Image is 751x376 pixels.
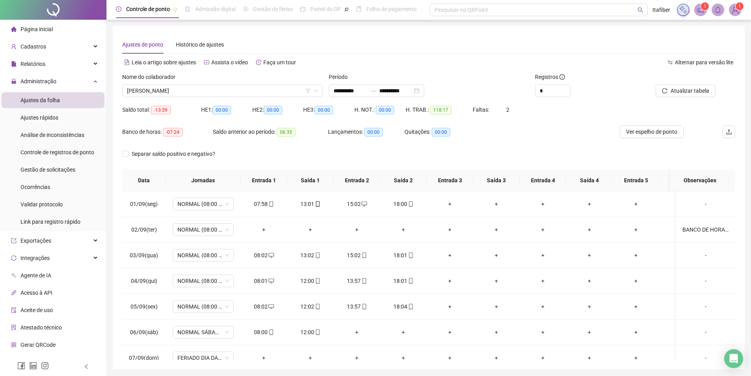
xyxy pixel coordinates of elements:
div: + [572,354,606,362]
div: 08:01 [247,277,281,285]
div: Banco de horas: [122,127,213,137]
span: 00:00 [264,106,282,114]
sup: Atualize o seu contato no menu Meus Dados [736,2,744,10]
span: linkedin [29,362,37,370]
div: 12:00 [293,277,327,285]
div: + [479,225,513,234]
span: info-circle [559,74,565,80]
span: down [313,88,318,93]
span: mobile [407,253,414,258]
span: NORMAL (08:00 ÀS 12:00 14:00 ÀS 18:00) [177,249,229,261]
span: file [11,61,17,67]
span: Folha de pagamento [366,6,417,12]
div: 13:02 [293,251,327,260]
span: to [370,88,376,94]
span: 06:35 [277,128,295,137]
div: + [526,277,560,285]
div: + [526,251,560,260]
div: - [682,302,729,311]
div: + [479,200,513,208]
div: + [619,302,653,311]
span: mobile [268,329,274,335]
button: Atualizar tabela [656,84,716,97]
span: -07:24 [163,128,183,137]
span: Aceite de uso [20,307,53,313]
th: Jornadas [166,170,240,191]
span: bell [714,6,721,13]
div: + [340,354,374,362]
div: + [433,302,467,311]
div: + [526,328,560,337]
span: Controle de registros de ponto [20,149,94,155]
span: desktop [268,304,274,309]
div: + [619,251,653,260]
div: + [293,354,327,362]
div: + [572,251,606,260]
th: Entrada 5 [613,170,659,191]
div: + [665,354,699,362]
span: Registros [535,73,565,81]
span: instagram [41,362,49,370]
th: Entrada 4 [520,170,566,191]
div: Open Intercom Messenger [724,349,743,368]
div: + [386,328,420,337]
div: BANCO DE HORAS. [682,225,729,234]
div: Saldo total: [122,105,201,114]
span: Relatórios [20,61,45,67]
span: mobile [407,278,414,284]
div: H. NOT.: [354,105,406,114]
span: Página inicial [20,26,53,32]
button: Ver espelho de ponto [620,125,684,138]
span: 00:00 [212,106,231,114]
span: audit [11,307,17,313]
span: 05/09(sex) [130,303,158,310]
span: swap [667,60,673,65]
div: 18:01 [386,251,420,260]
div: 07:58 [247,200,281,208]
span: clock-circle [116,6,121,12]
span: Observações [676,176,723,185]
span: facebook [17,362,25,370]
span: sun [243,6,248,12]
span: search [637,7,643,13]
span: left [84,364,89,369]
span: mobile [361,304,367,309]
div: + [247,354,281,362]
span: Gestão de solicitações [20,166,75,173]
span: mobile [361,253,367,258]
span: Controle de ponto [126,6,170,12]
div: HE 1: [201,105,252,114]
div: + [619,328,653,337]
div: + [433,225,467,234]
div: + [433,354,467,362]
span: Separar saldo positivo e negativo? [129,150,218,158]
div: HE 3: [303,105,354,114]
span: NORMAL (08:00 ÀS 12:00 14:00 ÀS 18:00) [177,301,229,312]
span: FERIADO DIA DA INDEPENDÊNCIA [177,352,229,364]
span: Itafiber [652,6,670,14]
span: notification [697,6,704,13]
span: POLIANA DOS SANTOS FERREIRA PEREIRA [127,85,318,97]
span: export [11,238,17,243]
span: upload [726,129,732,135]
div: + [572,328,606,337]
span: Assista o vídeo [211,59,248,65]
span: sync [11,255,17,261]
span: 06/09(sáb) [130,329,158,335]
div: - [682,251,729,260]
div: + [572,225,606,234]
span: Acesso à API [20,290,52,296]
span: pushpin [344,7,349,12]
div: + [572,277,606,285]
span: Faltas: [473,107,490,113]
span: home [11,26,17,32]
label: Período [329,73,353,81]
span: Agente de IA [20,272,51,279]
label: Nome do colaborador [122,73,181,81]
div: + [247,225,281,234]
span: desktop [268,253,274,258]
th: Data [122,170,166,191]
img: 11104 [729,4,741,16]
span: NORMAL (08:00 ÀS 12:00 14:00 ÀS 18:00) [177,198,229,210]
span: NORMAL (08:00 ÀS 12:00 14:00 ÀS 18:00) [177,224,229,236]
